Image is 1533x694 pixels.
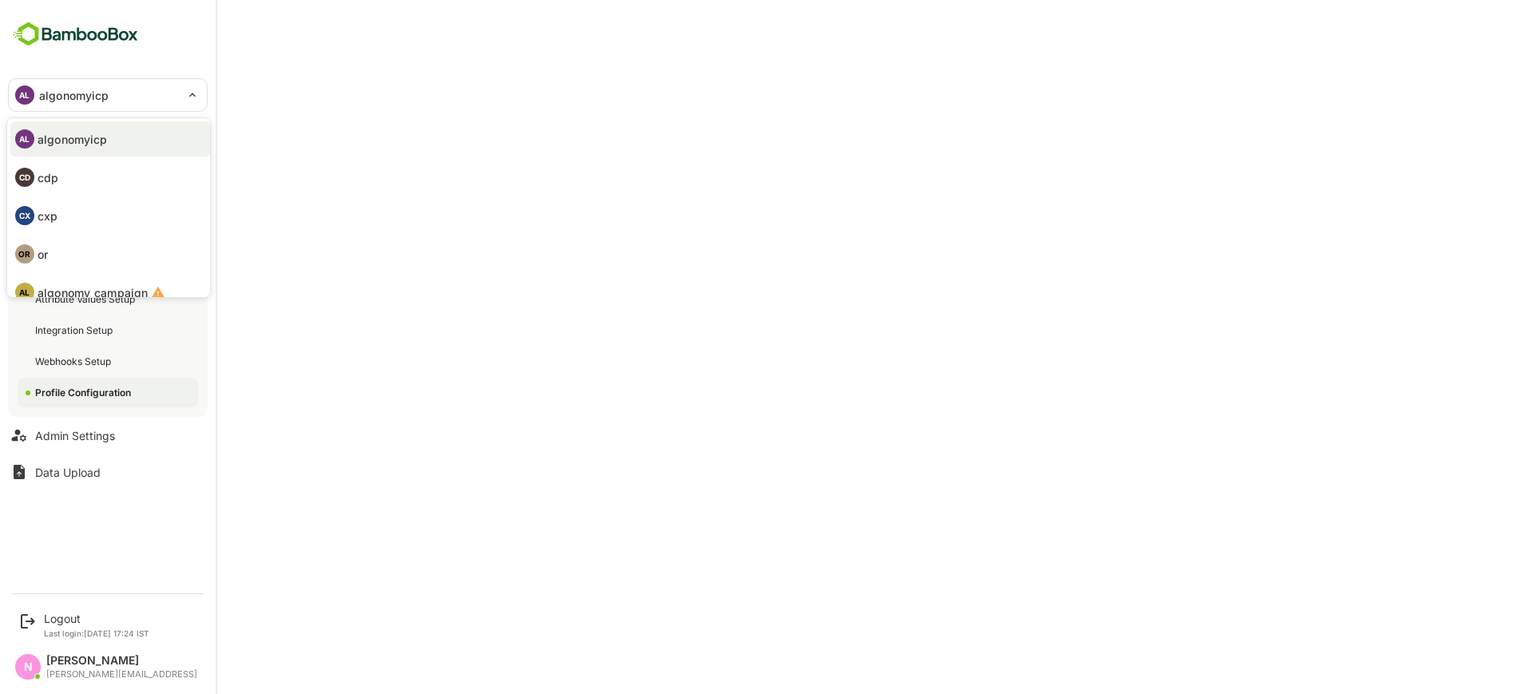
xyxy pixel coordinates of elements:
[38,131,107,148] p: algonomyicp
[38,208,57,224] p: cxp
[15,129,34,149] div: AL
[15,168,34,187] div: CD
[38,284,148,301] p: algonomy_campaign
[38,169,58,186] p: cdp
[15,206,34,225] div: CX
[15,244,34,264] div: OR
[15,283,34,302] div: AL
[38,246,48,263] p: or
